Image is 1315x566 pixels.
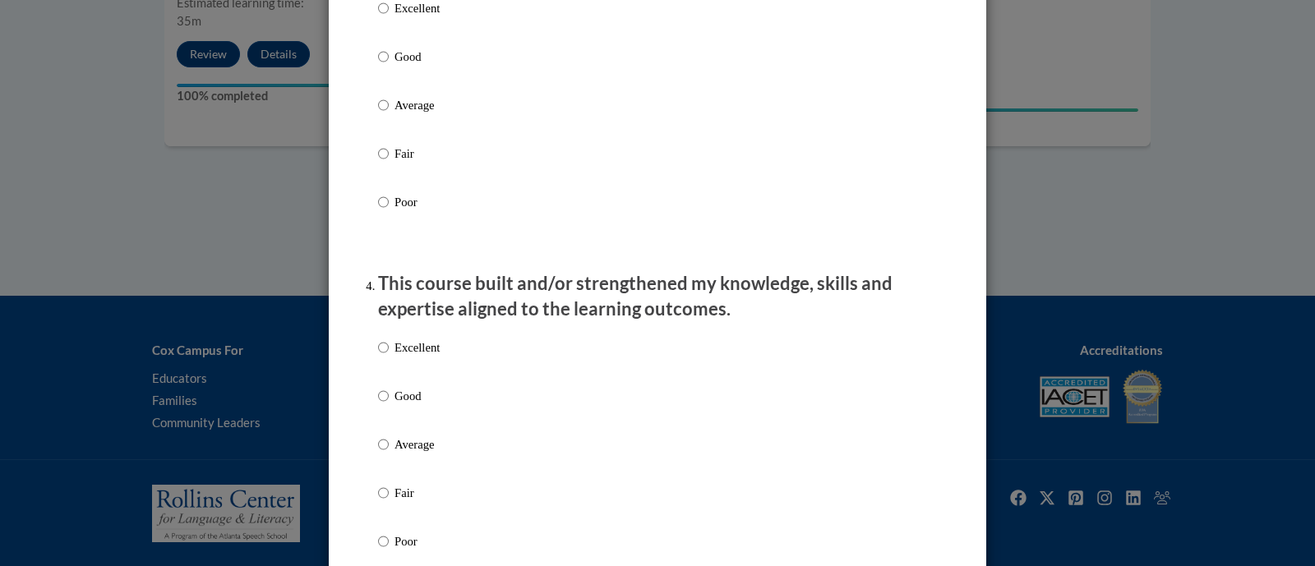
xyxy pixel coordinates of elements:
[378,387,389,405] input: Good
[378,532,389,550] input: Poor
[394,96,440,114] p: Average
[394,193,440,211] p: Poor
[378,145,389,163] input: Fair
[394,145,440,163] p: Fair
[378,271,937,322] p: This course built and/or strengthened my knowledge, skills and expertise aligned to the learning ...
[378,96,389,114] input: Average
[394,338,440,357] p: Excellent
[394,48,440,66] p: Good
[394,387,440,405] p: Good
[378,435,389,453] input: Average
[378,484,389,502] input: Fair
[394,435,440,453] p: Average
[378,193,389,211] input: Poor
[394,484,440,502] p: Fair
[378,338,389,357] input: Excellent
[378,48,389,66] input: Good
[394,532,440,550] p: Poor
